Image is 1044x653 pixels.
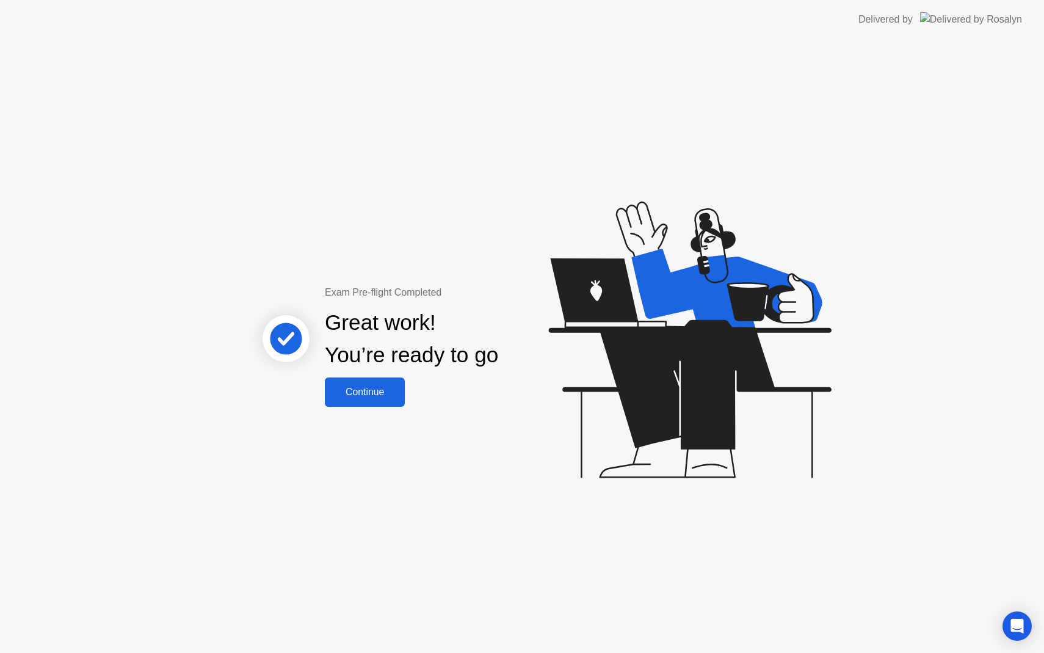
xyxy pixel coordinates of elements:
[858,12,913,27] div: Delivered by
[325,285,577,300] div: Exam Pre-flight Completed
[920,12,1022,26] img: Delivered by Rosalyn
[1002,611,1032,641] div: Open Intercom Messenger
[325,307,498,371] div: Great work! You’re ready to go
[325,378,405,407] button: Continue
[328,387,401,398] div: Continue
